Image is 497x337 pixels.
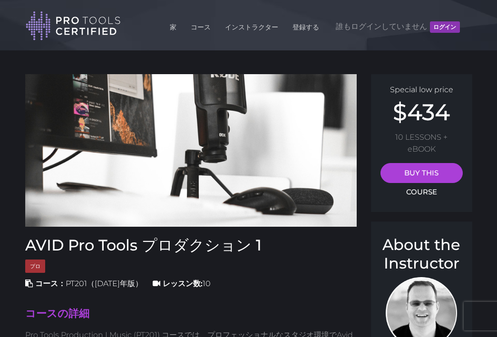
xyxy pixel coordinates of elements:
p: 10 LESSONS + eBOOK [380,131,463,155]
h3: About the Instructor [380,236,463,272]
font: 10 [203,279,211,288]
a: BUY THIS COURSE [380,163,463,183]
font: PT201（[DATE]年版） [66,279,143,288]
font: インストラクター [225,23,278,31]
font: 家 [170,23,176,31]
a: 家 [167,18,179,33]
font: 誰もログインしていません [336,22,427,31]
img: Pro Tools Certified Logo [26,10,121,41]
font: コース： [35,279,66,288]
font: コースの詳細 [25,307,89,320]
img: Editing Computer with Microphone [25,74,357,227]
a: コース [188,18,213,33]
font: プロ [30,263,40,270]
span: Special low price [390,85,453,94]
button: ログイン [430,21,459,33]
h2: $434 [380,101,463,124]
font: コース [191,23,211,31]
font: 登録する [292,23,319,31]
font: レッスン数: [163,279,203,288]
font: ログイン [433,23,456,30]
font: AVID Pro Tools プロダクション 1 [25,236,262,254]
a: 登録する [290,18,322,33]
a: インストラクター [223,18,281,33]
